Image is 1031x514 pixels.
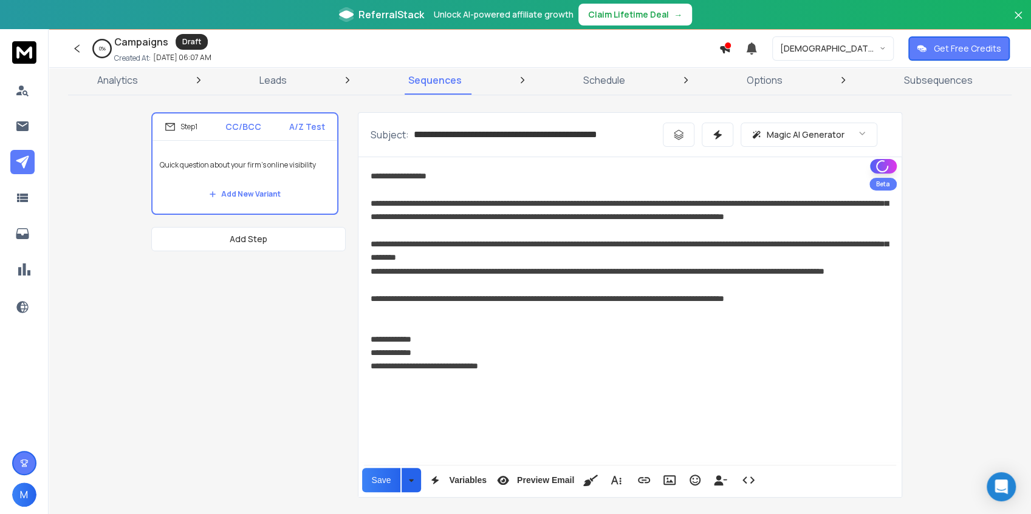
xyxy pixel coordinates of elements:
[741,123,877,147] button: Magic AI Generator
[492,468,577,492] button: Preview Email
[199,182,290,206] button: Add New Variant
[401,66,469,95] a: Sequences
[225,121,261,133] p: CC/BCC
[767,129,844,141] p: Magic AI Generator
[151,227,346,251] button: Add Step
[1010,7,1026,36] button: Close banner
[434,8,574,21] p: Unlock AI-powered affiliate growth
[658,468,681,492] button: Insert Image (Ctrl+P)
[153,53,211,63] p: [DATE] 06:07 AM
[583,73,625,87] p: Schedule
[114,35,168,49] h1: Campaigns
[289,121,325,133] p: A/Z Test
[259,73,287,87] p: Leads
[97,73,138,87] p: Analytics
[99,45,106,52] p: 0 %
[897,66,980,95] a: Subsequences
[423,468,489,492] button: Variables
[987,472,1016,501] div: Open Intercom Messenger
[869,178,897,191] div: Beta
[739,66,790,95] a: Options
[358,7,424,22] span: ReferralStack
[674,8,682,21] span: →
[160,148,330,182] p: Quick question about your firm’s online visibility
[576,66,632,95] a: Schedule
[737,468,760,492] button: Code View
[683,468,707,492] button: Emoticons
[12,482,36,507] button: M
[408,73,462,87] p: Sequences
[904,73,973,87] p: Subsequences
[709,468,732,492] button: Insert Unsubscribe Link
[447,475,489,485] span: Variables
[252,66,294,95] a: Leads
[780,42,879,55] p: [DEMOGRAPHIC_DATA][PERSON_NAME]
[908,36,1010,61] button: Get Free Credits
[632,468,656,492] button: Insert Link (Ctrl+K)
[747,73,783,87] p: Options
[578,4,692,25] button: Claim Lifetime Deal→
[114,53,151,63] p: Created At:
[515,475,577,485] span: Preview Email
[371,127,409,142] p: Subject:
[362,468,401,492] button: Save
[176,34,208,50] div: Draft
[605,468,628,492] button: More Text
[151,112,338,215] li: Step1CC/BCCA/Z TestQuick question about your firm’s online visibilityAdd New Variant
[90,66,145,95] a: Analytics
[934,42,1001,55] p: Get Free Credits
[165,121,197,132] div: Step 1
